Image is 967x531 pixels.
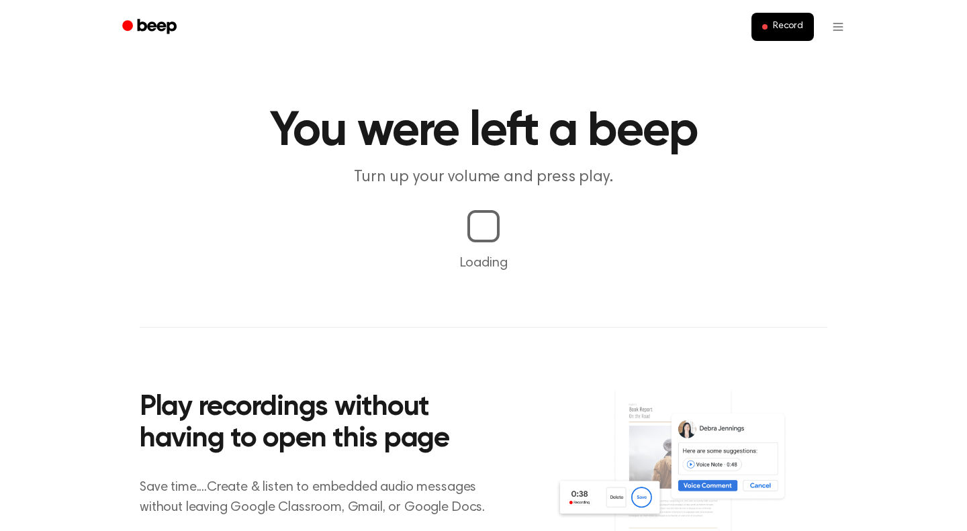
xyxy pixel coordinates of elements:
[773,21,803,33] span: Record
[751,13,814,41] button: Record
[16,253,951,273] p: Loading
[140,392,502,456] h2: Play recordings without having to open this page
[226,166,741,189] p: Turn up your volume and press play.
[140,107,827,156] h1: You were left a beep
[822,11,854,43] button: Open menu
[140,477,502,518] p: Save time....Create & listen to embedded audio messages without leaving Google Classroom, Gmail, ...
[113,14,189,40] a: Beep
